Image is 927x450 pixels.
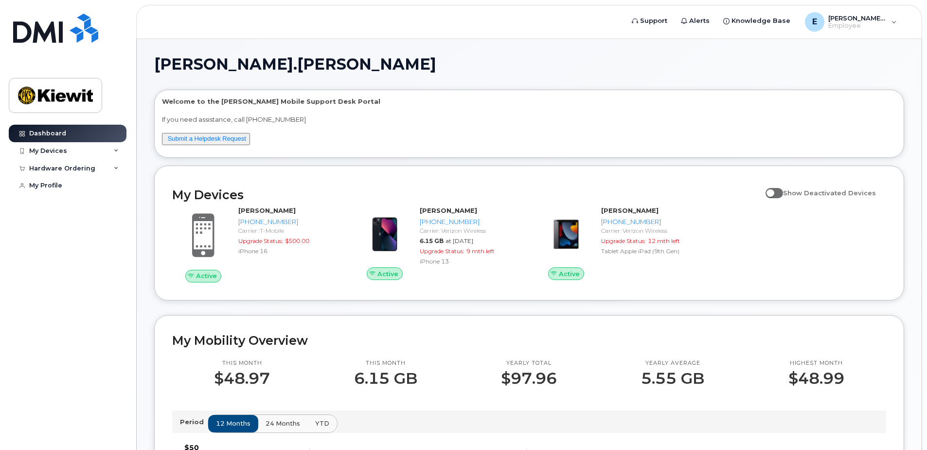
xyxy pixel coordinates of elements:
span: at [DATE] [446,237,473,244]
span: Upgrade Status: [420,247,464,255]
div: iPhone 16 [238,247,338,255]
div: Carrier: Verizon Wireless [601,226,701,235]
div: [PHONE_NUMBER] [420,217,519,226]
p: This month [214,359,270,367]
p: Highest month [788,359,844,367]
div: Carrier: T-Mobile [238,226,338,235]
div: Tablet Apple iPad (9th Gen) [601,247,701,255]
span: YTD [315,419,329,428]
p: Welcome to the [PERSON_NAME] Mobile Support Desk Portal [162,97,896,106]
p: $48.97 [214,370,270,387]
strong: [PERSON_NAME] [238,206,296,214]
a: Active[PERSON_NAME][PHONE_NUMBER]Carrier: Verizon WirelessUpgrade Status:12 mth leftTablet Apple ... [535,206,705,280]
p: This month [354,359,417,367]
span: $500.00 [285,237,309,244]
span: [PERSON_NAME].[PERSON_NAME] [154,57,436,72]
img: image20231002-3703462-17fd4bd.jpeg [543,211,589,258]
span: Show Deactivated Devices [783,189,876,197]
p: $48.99 [788,370,844,387]
span: Upgrade Status: [601,237,646,244]
h2: My Mobility Overview [172,333,886,348]
span: 24 months [266,419,300,428]
p: 6.15 GB [354,370,417,387]
strong: [PERSON_NAME] [420,206,477,214]
div: iPhone 13 [420,257,519,265]
p: Yearly average [641,359,704,367]
span: Active [196,271,217,281]
div: Carrier: Verizon Wireless [420,226,519,235]
h2: My Devices [172,187,761,202]
div: [PHONE_NUMBER] [238,217,338,226]
button: Submit a Helpdesk Request [162,133,250,145]
img: image20231002-3703462-1ig824h.jpeg [361,211,408,258]
p: Period [180,417,208,427]
span: Active [377,269,398,279]
span: 12 mth left [648,237,680,244]
a: Active[PERSON_NAME][PHONE_NUMBER]Carrier: Verizon Wireless6.15 GBat [DATE]Upgrade Status:9 mth le... [354,206,523,280]
span: 6.15 GB [420,237,444,244]
a: Submit a Helpdesk Request [168,135,246,142]
span: 9 mth left [466,247,495,255]
div: [PHONE_NUMBER] [601,217,701,226]
p: If you need assistance, call [PHONE_NUMBER] [162,115,896,124]
p: 5.55 GB [641,370,704,387]
p: $97.96 [501,370,557,387]
input: Show Deactivated Devices [766,184,773,191]
span: Upgrade Status: [238,237,283,244]
strong: [PERSON_NAME] [601,206,659,214]
a: Active[PERSON_NAME][PHONE_NUMBER]Carrier: T-MobileUpgrade Status:$500.00iPhone 16 [172,206,342,282]
span: Active [559,269,580,279]
p: Yearly total [501,359,557,367]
